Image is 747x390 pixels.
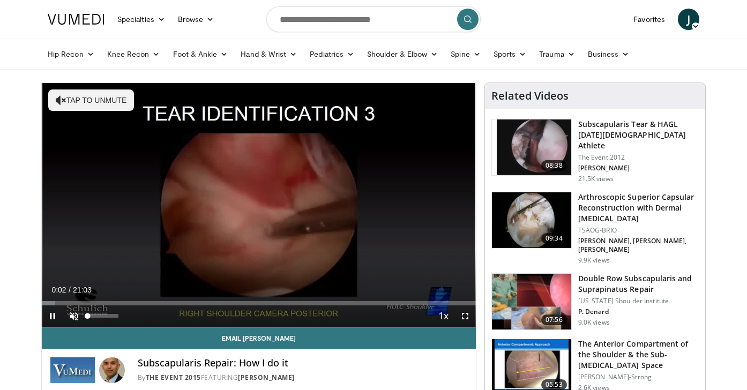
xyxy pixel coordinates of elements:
[678,9,699,30] a: J
[73,286,92,294] span: 21:03
[487,43,533,65] a: Sports
[541,314,567,325] span: 07:56
[627,9,671,30] a: Favorites
[578,307,699,316] p: P. Denard
[42,305,63,327] button: Pause
[578,226,699,235] p: TSAOG-BRIO
[578,339,699,371] h3: The Anterior Compartment of the Shoulder & the Sub-[MEDICAL_DATA] Space
[111,9,171,30] a: Specialties
[578,237,699,254] p: [PERSON_NAME], [PERSON_NAME], [PERSON_NAME]
[303,43,361,65] a: Pediatrics
[238,373,295,382] a: [PERSON_NAME]
[578,373,699,381] p: [PERSON_NAME]-Strong
[433,305,454,327] button: Playback Rate
[454,305,476,327] button: Fullscreen
[266,6,481,32] input: Search topics, interventions
[69,286,71,294] span: /
[42,327,476,349] a: Email [PERSON_NAME]
[541,233,567,244] span: 09:34
[101,43,167,65] a: Knee Recon
[578,256,610,265] p: 9.9K views
[63,305,85,327] button: Unmute
[578,318,610,327] p: 9.0K views
[578,273,699,295] h3: Double Row Subscapularis and Suprapinatus Repair
[41,43,101,65] a: Hip Recon
[99,357,125,383] img: Avatar
[541,379,567,390] span: 05:53
[578,164,699,172] p: [PERSON_NAME]
[491,192,699,265] a: 09:34 Arthroscopic Superior Capsular Reconstruction with Dermal [MEDICAL_DATA] TSAOG-BRIO [PERSON...
[541,160,567,171] span: 08:38
[48,14,104,25] img: VuMedi Logo
[492,192,571,248] img: 219ac9ff-f892-4df5-b305-ed39058cc677.150x105_q85_crop-smart_upscale.jpg
[581,43,636,65] a: Business
[87,314,118,318] div: Volume Level
[578,192,699,224] h3: Arthroscopic Superior Capsular Reconstruction with Dermal [MEDICAL_DATA]
[48,89,134,111] button: Tap to unmute
[42,83,476,327] video-js: Video Player
[492,274,571,329] img: heCDP4pTuni5z6vX4xMDoxOjA4MTsiGN.150x105_q85_crop-smart_upscale.jpg
[50,357,95,383] img: The Event 2015
[171,9,221,30] a: Browse
[491,119,699,183] a: 08:38 Subscapularis Tear & HAGL [DATE][DEMOGRAPHIC_DATA] Athlete The Event 2012 [PERSON_NAME] 21....
[578,297,699,305] p: [US_STATE] Shoulder Institute
[491,273,699,330] a: 07:56 Double Row Subscapularis and Suprapinatus Repair [US_STATE] Shoulder Institute P. Denard 9....
[51,286,66,294] span: 0:02
[167,43,235,65] a: Foot & Ankle
[42,301,476,305] div: Progress Bar
[491,89,569,102] h4: Related Videos
[492,119,571,175] img: 5SPjETdNCPS-ZANX4xMDoxOjB1O8AjAz_2.150x105_q85_crop-smart_upscale.jpg
[138,357,467,369] h4: Subscapularis Repair: How I do it
[234,43,303,65] a: Hand & Wrist
[578,175,614,183] p: 21.5K views
[361,43,444,65] a: Shoulder & Elbow
[146,373,201,382] a: The Event 2015
[138,373,467,382] div: By FEATURING
[578,119,699,151] h3: Subscapularis Tear & HAGL [DATE][DEMOGRAPHIC_DATA] Athlete
[533,43,581,65] a: Trauma
[444,43,487,65] a: Spine
[578,153,699,162] p: The Event 2012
